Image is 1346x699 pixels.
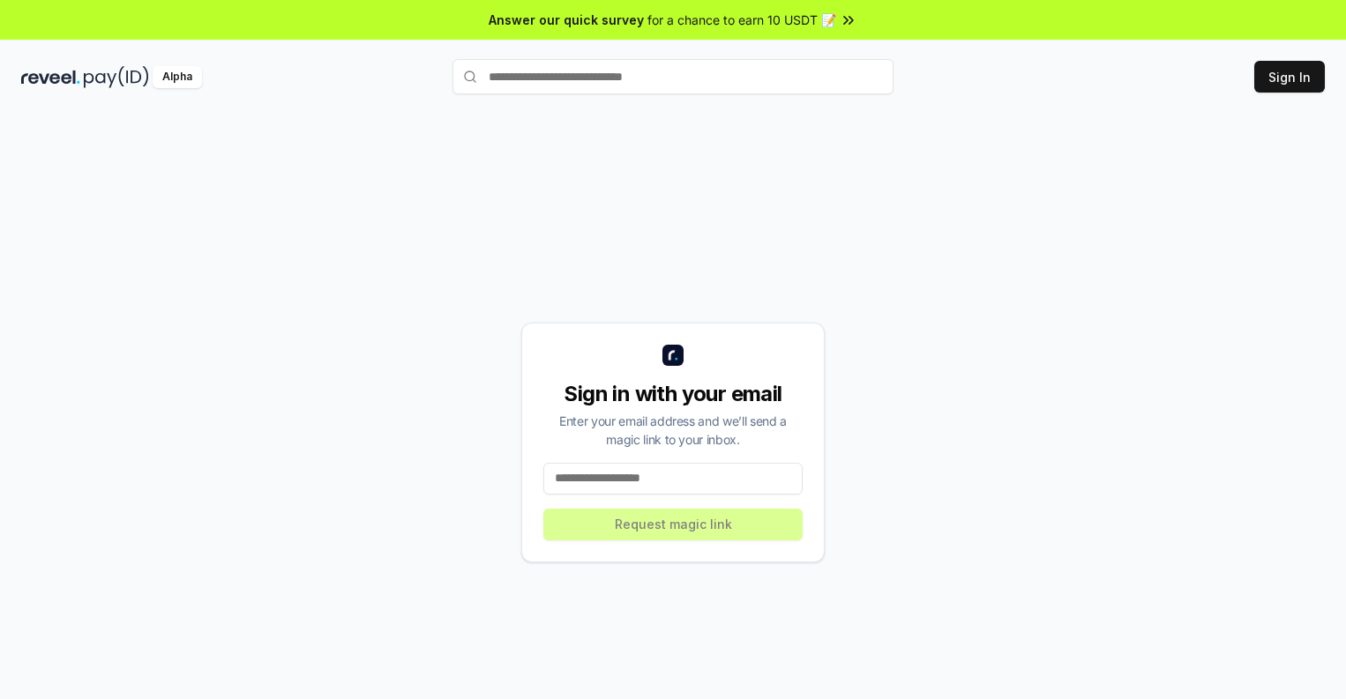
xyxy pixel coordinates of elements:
[662,345,684,366] img: logo_small
[84,66,149,88] img: pay_id
[543,412,803,449] div: Enter your email address and we’ll send a magic link to your inbox.
[153,66,202,88] div: Alpha
[543,380,803,408] div: Sign in with your email
[647,11,836,29] span: for a chance to earn 10 USDT 📝
[21,66,80,88] img: reveel_dark
[1254,61,1325,93] button: Sign In
[489,11,644,29] span: Answer our quick survey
